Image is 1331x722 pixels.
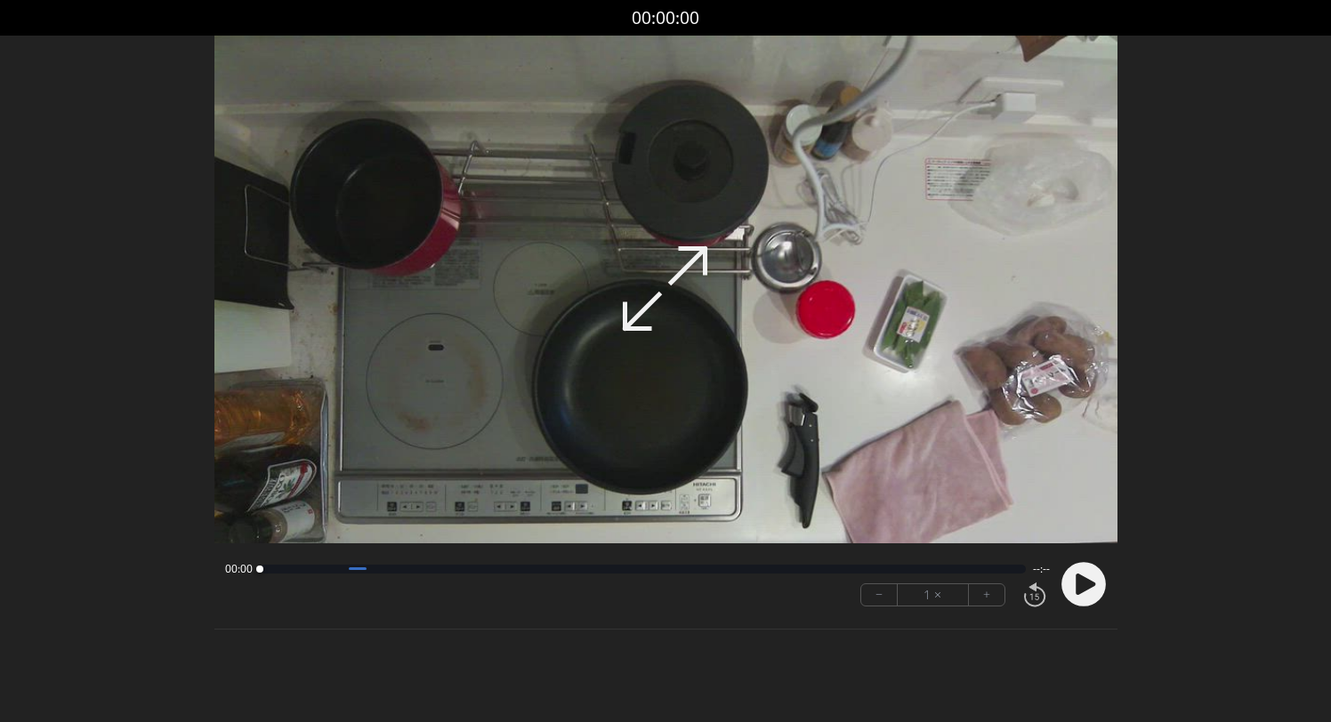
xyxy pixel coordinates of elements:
button: + [969,584,1004,606]
div: 1 × [898,584,969,606]
span: 00:00 [225,562,253,576]
button: − [861,584,898,606]
span: --:-- [1033,562,1050,576]
a: 00:00:00 [632,5,699,31]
